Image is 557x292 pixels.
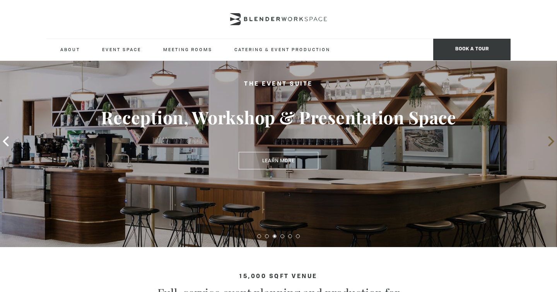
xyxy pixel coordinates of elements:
h3: Reception, Workshop & Presentation Space [28,106,529,128]
span: Book a tour [433,39,511,60]
a: Learn More [239,152,318,170]
a: About [54,39,86,60]
a: Meeting Rooms [157,39,219,60]
h4: 15,000 sqft venue [46,273,511,280]
a: Event Space [96,39,147,60]
a: Catering & Event Production [228,39,337,60]
iframe: Chat Widget [518,255,557,292]
h2: The Event Suite [28,79,529,89]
